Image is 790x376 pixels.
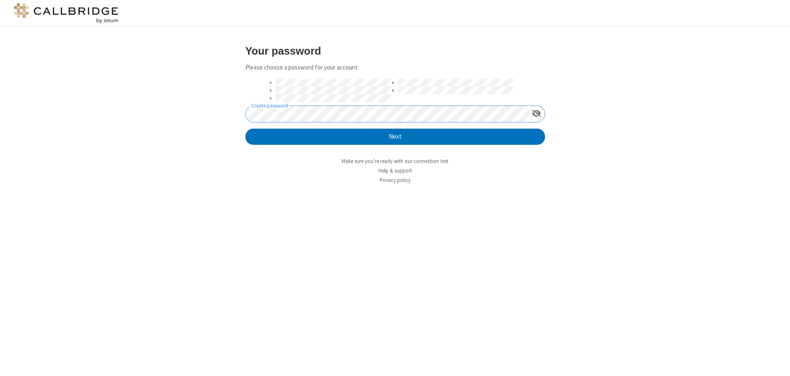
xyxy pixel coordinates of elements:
h3: Your password [245,45,545,57]
p: Please choose a password for your account. [245,63,545,72]
input: Create password [246,106,528,122]
a: Help & support [378,167,412,174]
a: Privacy policy [380,177,411,184]
div: Show password [528,106,545,121]
a: Make sure you're ready with our connection test [342,158,448,165]
img: logo@2x.png [12,3,120,23]
button: Next [245,129,545,145]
